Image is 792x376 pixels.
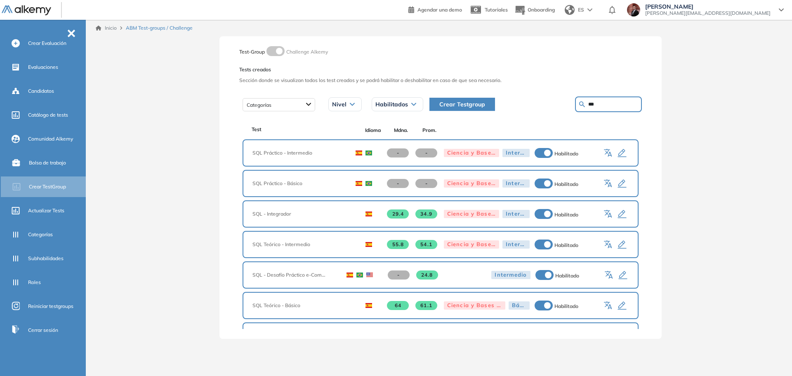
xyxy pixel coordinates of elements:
[528,7,555,13] span: Onboarding
[554,181,578,187] span: Habilitado
[96,24,117,32] a: Inicio
[578,6,584,14] span: ES
[28,87,54,95] span: Candidatos
[387,240,409,249] span: 55.8
[252,149,344,157] span: SQL Práctico - Intermedio
[252,126,262,133] span: Test
[28,255,64,262] span: Subhabilidades
[554,150,578,157] span: Habilitado
[554,242,578,248] span: Habilitado
[28,135,73,143] span: Comunidad Alkemy
[28,231,53,238] span: Categorías
[126,24,193,32] span: ABM Test-groups / Challenge
[252,302,354,309] span: SQL Teórico - Básico
[252,271,335,279] span: SQL - Desafío Práctico e-Commerce
[332,101,346,108] span: Nivel
[645,10,771,16] span: [PERSON_NAME][EMAIL_ADDRESS][DOMAIN_NAME]
[554,211,578,218] span: Habilitado
[375,101,408,108] span: Habilitados
[286,49,328,55] span: Challenge Alkemy
[429,98,495,111] button: Crear Testgroup
[356,150,362,155] img: ESP
[365,242,372,247] img: ESP
[28,207,64,214] span: Actualizar Tests
[491,271,530,279] div: Intermedio
[415,301,437,310] span: 61.1
[444,179,499,188] div: Ciencia y Bases de Datos
[554,303,578,309] span: Habilitado
[643,280,792,376] iframe: Chat Widget
[28,327,58,334] span: Cerrar sesión
[252,241,354,248] span: SQL Teórico - Intermedio
[502,240,530,249] div: Intermedio
[387,301,409,310] span: 64
[387,148,409,157] span: -
[365,211,372,216] img: ESP
[366,273,373,277] img: USA
[502,210,530,218] div: Intermedio
[555,273,579,279] span: Habilitado
[444,149,499,157] div: Ciencia y Bases de Datos
[643,280,792,376] div: Widget de chat
[356,181,362,186] img: ESP
[502,179,530,188] div: Intermedio
[358,127,387,134] span: Idioma
[444,240,499,249] div: Ciencia y Bases de Datos
[416,270,438,280] span: 24.8
[28,279,41,286] span: Roles
[444,301,505,310] div: Ciencia y Bases de Datos
[415,179,437,188] span: -
[239,77,642,84] span: Sección donde se visualizan todos los test creados y se podrá habilitar o deshabilitar en caso de...
[417,7,462,13] span: Agendar una demo
[645,3,771,10] span: [PERSON_NAME]
[444,210,499,218] div: Ciencia y Bases de Datos
[485,7,508,13] span: Tutoriales
[415,209,437,219] span: 34.9
[514,1,555,19] button: Onboarding
[346,273,353,277] img: ESP
[252,210,354,218] span: SQL - Integrador
[28,40,66,47] span: Crear Evaluación
[388,270,410,280] span: -
[387,179,409,188] span: -
[439,100,485,109] span: Crear Testgroup
[29,159,66,167] span: Bolsa de trabajo
[28,303,73,310] span: Reiniciar testgroups
[29,183,66,190] span: Crear TestGroup
[408,4,462,14] a: Agendar una demo
[509,301,530,310] div: Básico
[587,8,592,12] img: arrow
[356,273,363,277] img: BRA
[28,63,58,71] span: Evaluaciones
[387,209,409,219] span: 29.4
[565,5,575,15] img: world
[387,127,415,134] span: Mdna.
[415,240,437,249] span: 54.1
[28,111,68,119] span: Catálogo de tests
[2,5,51,16] img: Logo
[365,303,372,308] img: ESP
[502,149,530,157] div: Intermedio
[415,148,437,157] span: -
[415,127,444,134] span: Prom.
[239,49,265,55] span: Test-Group
[365,150,372,155] img: BRA
[365,181,372,186] img: BRA
[239,66,642,73] span: Tests creados
[252,180,344,187] span: SQL Práctico - Básico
